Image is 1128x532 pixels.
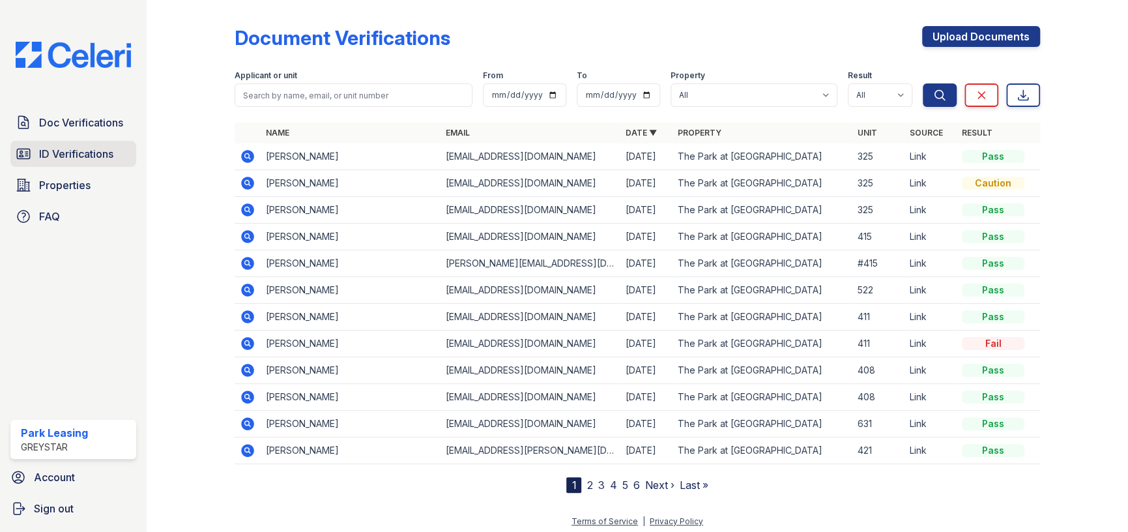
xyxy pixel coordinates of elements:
label: To [577,70,587,81]
a: FAQ [10,203,136,229]
td: Link [904,277,957,304]
td: [PERSON_NAME] [261,437,441,464]
a: 2 [586,479,592,492]
td: 325 [852,143,904,170]
td: [DATE] [620,331,672,357]
span: FAQ [39,209,60,224]
a: Name [266,128,289,138]
td: Link [904,437,957,464]
td: [DATE] [620,304,672,331]
td: 325 [852,197,904,224]
td: The Park at [GEOGRAPHIC_DATA] [672,277,852,304]
div: 1 [566,477,581,493]
label: Result [848,70,872,81]
td: Link [904,304,957,331]
td: [PERSON_NAME] [261,384,441,411]
td: [EMAIL_ADDRESS][DOMAIN_NAME] [441,304,620,331]
td: The Park at [GEOGRAPHIC_DATA] [672,143,852,170]
td: [EMAIL_ADDRESS][DOMAIN_NAME] [441,224,620,250]
td: The Park at [GEOGRAPHIC_DATA] [672,250,852,277]
td: [DATE] [620,143,672,170]
td: [DATE] [620,277,672,304]
div: Pass [962,310,1024,323]
td: [DATE] [620,197,672,224]
td: 631 [852,411,904,437]
div: Caution [962,177,1024,190]
label: Applicant or unit [235,70,297,81]
td: [EMAIL_ADDRESS][DOMAIN_NAME] [441,170,620,197]
span: Doc Verifications [39,115,123,130]
a: 6 [633,479,639,492]
td: [EMAIL_ADDRESS][DOMAIN_NAME] [441,277,620,304]
div: Greystar [21,441,88,454]
td: [PERSON_NAME] [261,304,441,331]
td: [DATE] [620,170,672,197]
div: Pass [962,230,1024,243]
label: From [483,70,503,81]
div: Document Verifications [235,26,450,50]
td: 522 [852,277,904,304]
td: 415 [852,224,904,250]
td: [DATE] [620,224,672,250]
label: Property [671,70,705,81]
td: #415 [852,250,904,277]
td: The Park at [GEOGRAPHIC_DATA] [672,331,852,357]
a: Source [910,128,943,138]
td: [PERSON_NAME] [261,411,441,437]
div: | [643,516,645,526]
span: Account [34,469,75,485]
td: [EMAIL_ADDRESS][DOMAIN_NAME] [441,331,620,357]
td: [PERSON_NAME] [261,143,441,170]
td: Link [904,224,957,250]
div: Pass [962,444,1024,457]
img: CE_Logo_Blue-a8612792a0a2168367f1c8372b55b34899dd931a85d93a1a3d3e32e68fde9ad4.png [5,42,141,68]
div: Pass [962,391,1024,404]
td: [EMAIL_ADDRESS][DOMAIN_NAME] [441,143,620,170]
td: 411 [852,304,904,331]
a: Next › [644,479,674,492]
td: The Park at [GEOGRAPHIC_DATA] [672,437,852,464]
td: 325 [852,170,904,197]
td: [EMAIL_ADDRESS][DOMAIN_NAME] [441,197,620,224]
a: Properties [10,172,136,198]
span: Properties [39,177,91,193]
td: 421 [852,437,904,464]
td: [PERSON_NAME] [261,357,441,384]
a: Result [962,128,992,138]
td: The Park at [GEOGRAPHIC_DATA] [672,357,852,384]
div: Pass [962,257,1024,270]
div: Pass [962,417,1024,430]
td: [DATE] [620,437,672,464]
td: [PERSON_NAME][EMAIL_ADDRESS][DOMAIN_NAME] [441,250,620,277]
button: Sign out [5,495,141,522]
td: [EMAIL_ADDRESS][DOMAIN_NAME] [441,384,620,411]
td: The Park at [GEOGRAPHIC_DATA] [672,411,852,437]
div: Pass [962,364,1024,377]
td: [PERSON_NAME] [261,224,441,250]
td: The Park at [GEOGRAPHIC_DATA] [672,304,852,331]
a: Property [678,128,721,138]
td: [DATE] [620,384,672,411]
td: The Park at [GEOGRAPHIC_DATA] [672,170,852,197]
div: Pass [962,150,1024,163]
td: Link [904,197,957,224]
a: Last » [679,479,708,492]
div: Pass [962,284,1024,297]
td: [EMAIL_ADDRESS][PERSON_NAME][DOMAIN_NAME] [441,437,620,464]
td: Link [904,170,957,197]
td: [DATE] [620,411,672,437]
a: 3 [598,479,604,492]
span: Sign out [34,501,74,516]
td: [PERSON_NAME] [261,277,441,304]
td: 408 [852,384,904,411]
td: Link [904,411,957,437]
td: The Park at [GEOGRAPHIC_DATA] [672,197,852,224]
td: The Park at [GEOGRAPHIC_DATA] [672,224,852,250]
td: Link [904,384,957,411]
a: Terms of Service [571,516,638,526]
a: Email [446,128,470,138]
td: Link [904,250,957,277]
td: [DATE] [620,250,672,277]
td: [DATE] [620,357,672,384]
td: [EMAIL_ADDRESS][DOMAIN_NAME] [441,411,620,437]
